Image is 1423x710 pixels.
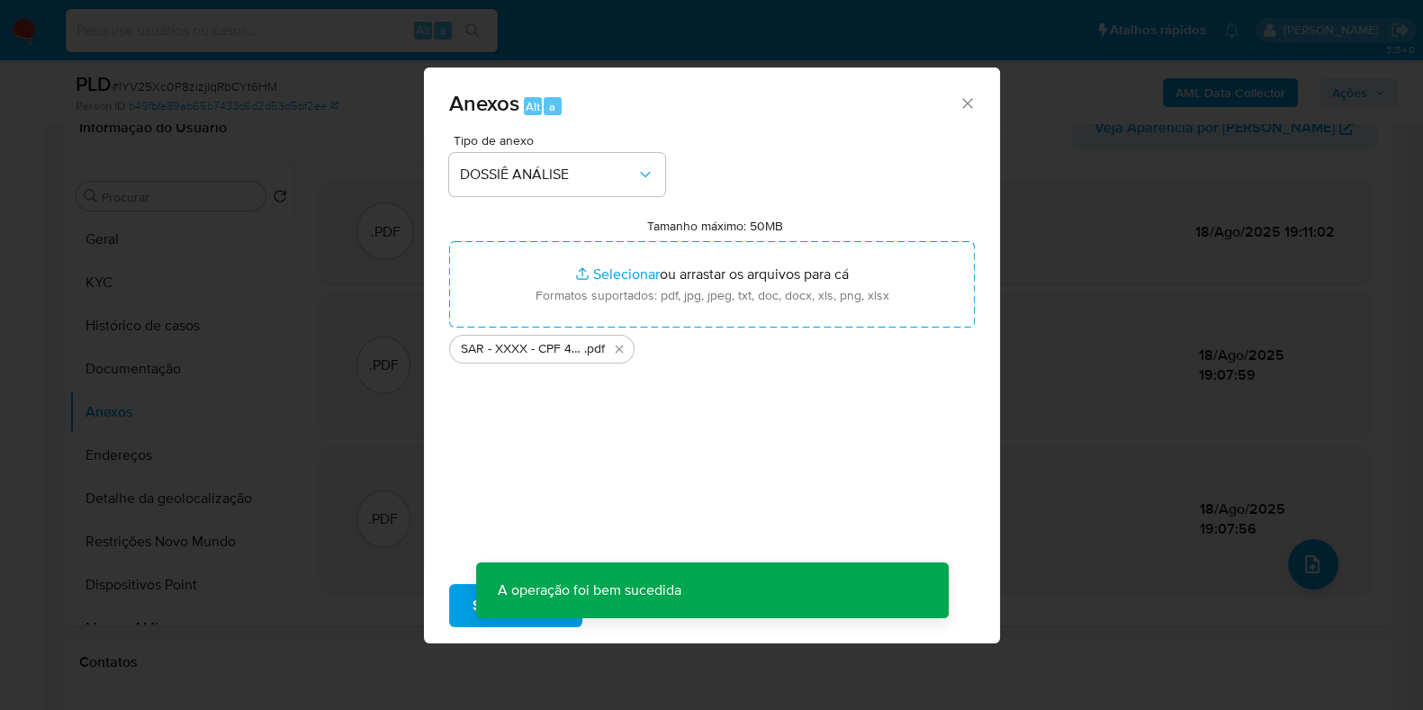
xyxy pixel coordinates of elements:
span: Anexos [449,87,519,119]
span: .pdf [584,340,605,358]
span: a [549,98,555,115]
p: A operação foi bem sucedida [475,562,702,618]
button: Fechar [959,94,975,111]
button: Excluir SAR - XXXX - CPF 43009992874 - NOEDSON JUNIOR ALVES DE ALMEIDA.pdf [608,338,630,360]
button: DOSSIÊ ANÁLISE [449,153,665,196]
ul: Arquivos selecionados [449,328,975,364]
span: Tipo de anexo [454,134,670,147]
span: DOSSIÊ ANÁLISE [460,166,636,184]
span: Subir arquivo [473,586,559,625]
button: Subir arquivo [449,584,582,627]
span: Alt [525,98,539,115]
span: SAR - XXXX - CPF 43009992874 - [PERSON_NAME] [461,340,584,358]
label: Tamanho máximo: 50MB [646,218,782,234]
span: Cancelar [613,586,671,625]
